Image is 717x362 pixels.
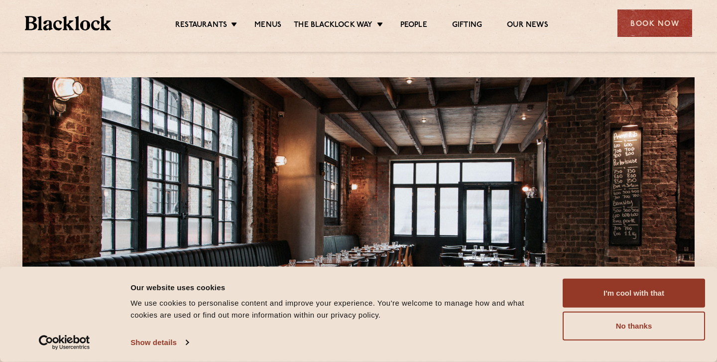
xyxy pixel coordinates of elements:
[294,20,372,31] a: The Blacklock Way
[175,20,227,31] a: Restaurants
[254,20,281,31] a: Menus
[130,335,188,350] a: Show details
[452,20,482,31] a: Gifting
[563,279,705,308] button: I'm cool with that
[563,312,705,341] button: No thanks
[130,297,551,321] div: We use cookies to personalise content and improve your experience. You're welcome to manage how a...
[400,20,427,31] a: People
[21,335,108,350] a: Usercentrics Cookiebot - opens in a new window
[617,9,692,37] div: Book Now
[130,281,551,293] div: Our website uses cookies
[507,20,548,31] a: Our News
[25,16,111,30] img: BL_Textured_Logo-footer-cropped.svg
